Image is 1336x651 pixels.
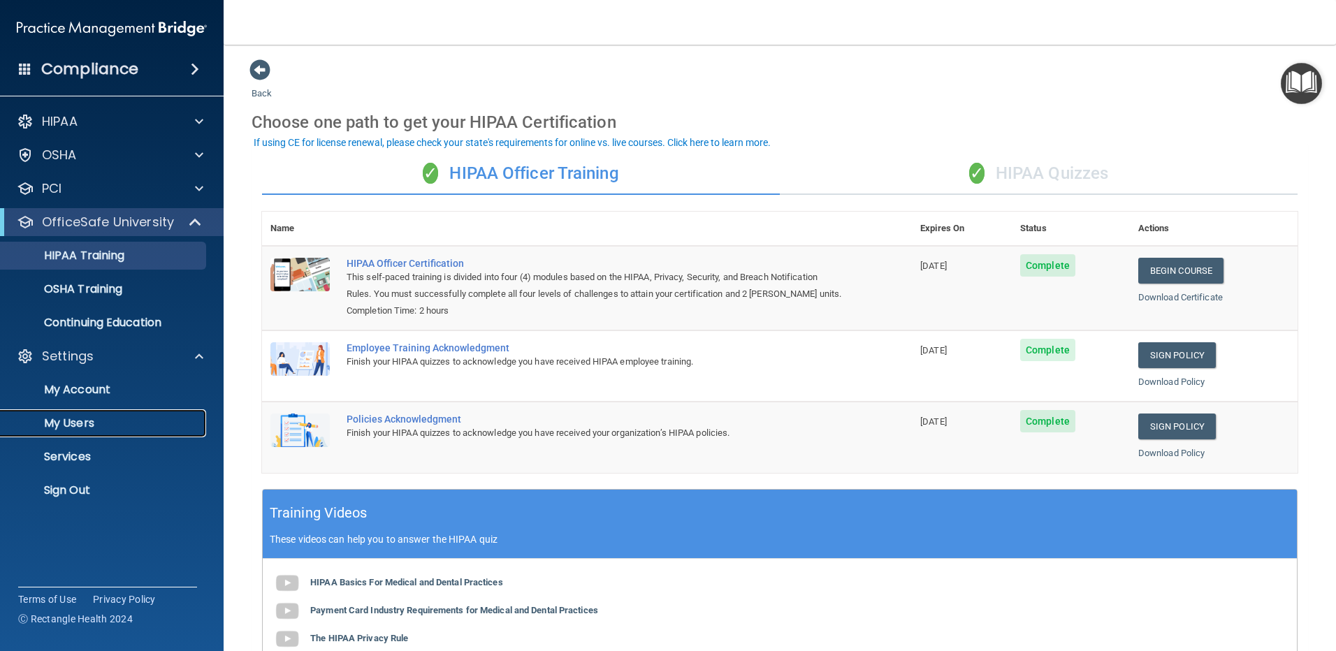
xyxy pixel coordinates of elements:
div: HIPAA Quizzes [780,153,1298,195]
a: OSHA [17,147,203,163]
p: OSHA [42,147,77,163]
button: Open Resource Center [1281,63,1322,104]
span: Complete [1020,254,1075,277]
h4: Compliance [41,59,138,79]
b: HIPAA Basics For Medical and Dental Practices [310,577,503,587]
div: Finish your HIPAA quizzes to acknowledge you have received your organization’s HIPAA policies. [347,425,842,441]
span: Complete [1020,410,1075,432]
a: Privacy Policy [93,592,156,606]
a: Download Policy [1138,376,1205,387]
div: Employee Training Acknowledgment [347,342,842,353]
a: HIPAA [17,113,203,130]
a: Settings [17,348,203,365]
div: Choose one path to get your HIPAA Certification [252,102,1308,142]
p: Settings [42,348,94,365]
div: Finish your HIPAA quizzes to acknowledge you have received HIPAA employee training. [347,353,842,370]
div: Completion Time: 2 hours [347,302,842,319]
p: These videos can help you to answer the HIPAA quiz [270,534,1290,545]
th: Expires On [912,212,1012,246]
p: OSHA Training [9,282,122,296]
div: Policies Acknowledgment [347,414,842,425]
p: Continuing Education [9,316,200,330]
span: [DATE] [920,345,947,356]
a: Sign Policy [1138,342,1216,368]
a: Back [252,71,272,98]
b: Payment Card Industry Requirements for Medical and Dental Practices [310,605,598,615]
p: HIPAA [42,113,78,130]
span: Ⓒ Rectangle Health 2024 [18,612,133,626]
a: PCI [17,180,203,197]
a: Sign Policy [1138,414,1216,439]
p: OfficeSafe University [42,214,174,231]
p: HIPAA Training [9,249,124,263]
a: HIPAA Officer Certification [347,258,842,269]
th: Actions [1130,212,1298,246]
p: My Users [9,416,200,430]
b: The HIPAA Privacy Rule [310,633,408,643]
p: Services [9,450,200,464]
a: Begin Course [1138,258,1224,284]
th: Status [1012,212,1130,246]
h5: Training Videos [270,501,368,525]
a: Download Policy [1138,448,1205,458]
div: This self-paced training is divided into four (4) modules based on the HIPAA, Privacy, Security, ... [347,269,842,302]
span: [DATE] [920,261,947,271]
a: Terms of Use [18,592,76,606]
img: gray_youtube_icon.38fcd6cc.png [273,569,301,597]
img: gray_youtube_icon.38fcd6cc.png [273,597,301,625]
img: PMB logo [17,15,207,43]
span: ✓ [969,163,985,184]
p: My Account [9,383,200,397]
p: PCI [42,180,61,197]
a: OfficeSafe University [17,214,203,231]
p: Sign Out [9,483,200,497]
a: Download Certificate [1138,292,1223,302]
div: If using CE for license renewal, please check your state's requirements for online vs. live cours... [254,138,771,147]
button: If using CE for license renewal, please check your state's requirements for online vs. live cours... [252,136,773,149]
span: Complete [1020,339,1075,361]
th: Name [262,212,338,246]
span: ✓ [423,163,438,184]
span: [DATE] [920,416,947,427]
div: HIPAA Officer Training [262,153,780,195]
